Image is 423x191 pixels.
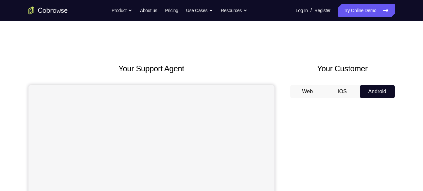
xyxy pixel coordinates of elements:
a: Go to the home page [28,7,68,14]
button: Use Cases [186,4,213,17]
button: Product [112,4,132,17]
h2: Your Support Agent [28,63,274,75]
button: iOS [325,85,360,98]
button: Web [290,85,325,98]
a: Log In [296,4,308,17]
a: Register [314,4,330,17]
button: Android [360,85,395,98]
h2: Your Customer [290,63,395,75]
a: Try Online Demo [338,4,395,17]
button: Resources [221,4,247,17]
a: About us [140,4,157,17]
a: Pricing [165,4,178,17]
span: / [310,7,312,14]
